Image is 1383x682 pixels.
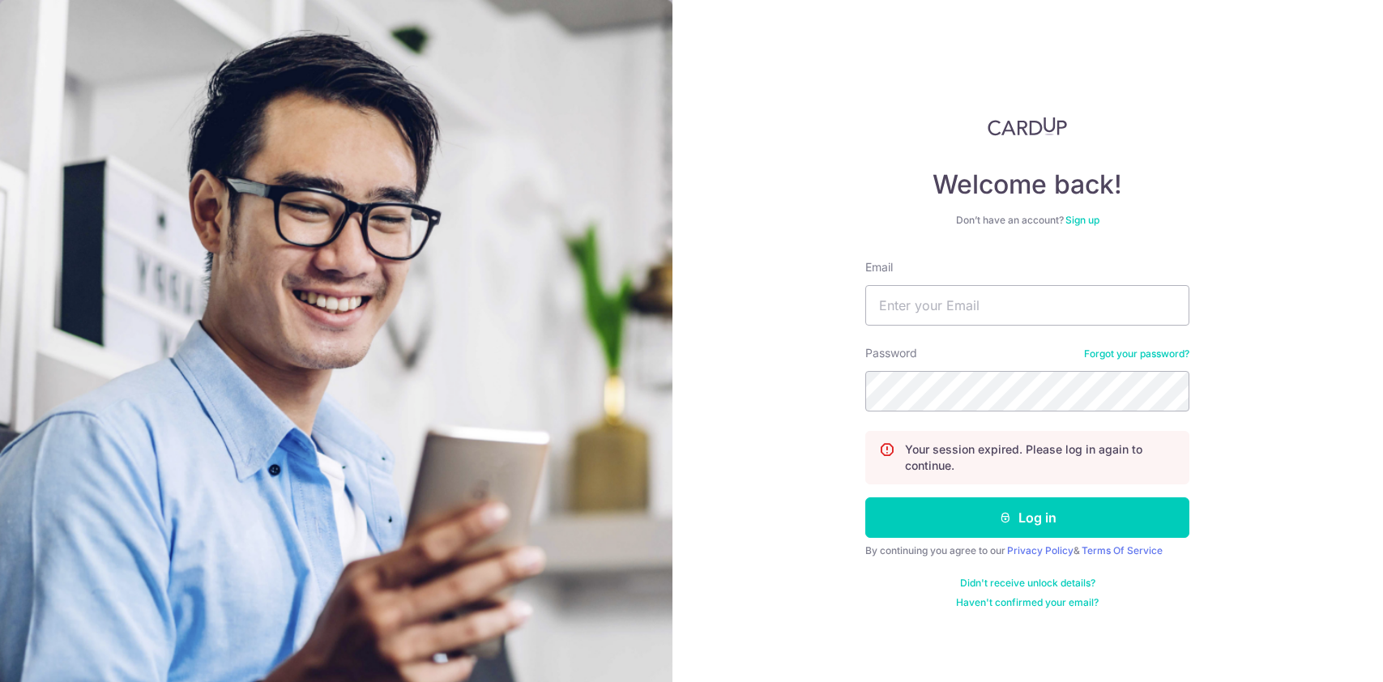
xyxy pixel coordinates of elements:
[865,497,1189,538] button: Log in
[1082,544,1163,556] a: Terms Of Service
[865,345,917,361] label: Password
[865,544,1189,557] div: By continuing you agree to our &
[960,577,1095,590] a: Didn't receive unlock details?
[1065,214,1099,226] a: Sign up
[1084,347,1189,360] a: Forgot your password?
[1007,544,1074,556] a: Privacy Policy
[956,596,1099,609] a: Haven't confirmed your email?
[865,214,1189,227] div: Don’t have an account?
[865,168,1189,201] h4: Welcome back!
[905,441,1176,474] p: Your session expired. Please log in again to continue.
[865,285,1189,326] input: Enter your Email
[988,117,1067,136] img: CardUp Logo
[865,259,893,275] label: Email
